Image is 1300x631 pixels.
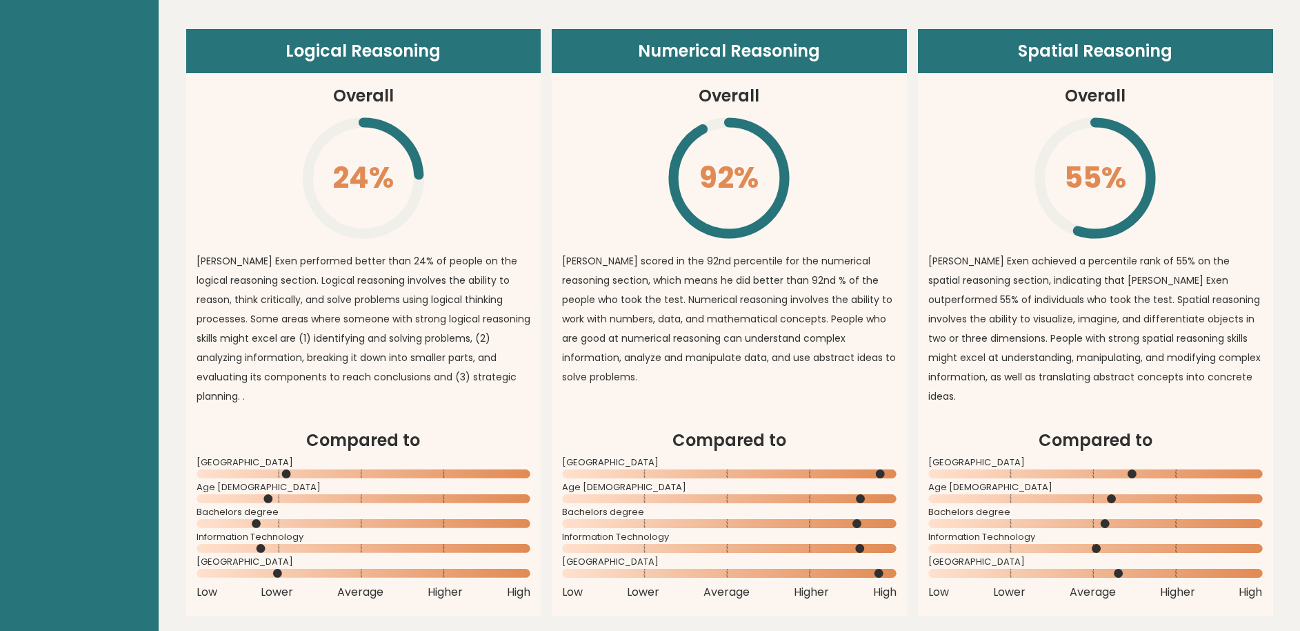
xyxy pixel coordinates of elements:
span: Bachelors degree [197,509,531,515]
p: [PERSON_NAME] Exen achieved a percentile rank of 55% on the spatial reasoning section, indicating... [928,251,1263,406]
span: Lower [627,584,659,601]
span: Low [928,584,949,601]
span: [GEOGRAPHIC_DATA] [928,559,1263,565]
span: High [507,584,530,601]
header: Numerical Reasoning [552,29,907,73]
span: Information Technology [197,534,531,540]
span: [GEOGRAPHIC_DATA] [562,559,897,565]
span: Age [DEMOGRAPHIC_DATA] [928,485,1263,490]
span: Information Technology [562,534,897,540]
h2: Compared to [562,428,897,453]
span: Information Technology [928,534,1263,540]
h3: Overall [1065,84,1126,108]
span: Lower [261,584,293,601]
span: Higher [1160,584,1195,601]
span: High [873,584,897,601]
span: [GEOGRAPHIC_DATA] [562,460,897,465]
span: Bachelors degree [928,509,1263,515]
p: [PERSON_NAME] Exen performed better than 24% of people on the logical reasoning section. Logical ... [197,251,531,406]
span: [GEOGRAPHIC_DATA] [197,559,531,565]
span: Low [197,584,217,601]
span: Higher [794,584,829,601]
span: Average [337,584,383,601]
p: [PERSON_NAME] scored in the 92nd percentile for the numerical reasoning section, which means he d... [562,251,897,387]
header: Logical Reasoning [186,29,541,73]
h3: Overall [333,84,394,108]
span: Lower [993,584,1026,601]
svg: \ [301,115,426,241]
span: Age [DEMOGRAPHIC_DATA] [197,485,531,490]
span: Age [DEMOGRAPHIC_DATA] [562,485,897,490]
h3: Overall [699,84,759,108]
svg: \ [1032,115,1158,241]
span: Average [1070,584,1116,601]
svg: \ [666,115,792,241]
span: [GEOGRAPHIC_DATA] [197,460,531,465]
span: [GEOGRAPHIC_DATA] [928,460,1263,465]
span: Higher [428,584,463,601]
span: Average [703,584,750,601]
span: High [1239,584,1262,601]
h2: Compared to [928,428,1263,453]
span: Bachelors degree [562,509,897,515]
span: Low [562,584,583,601]
h2: Compared to [197,428,531,453]
header: Spatial Reasoning [918,29,1273,73]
